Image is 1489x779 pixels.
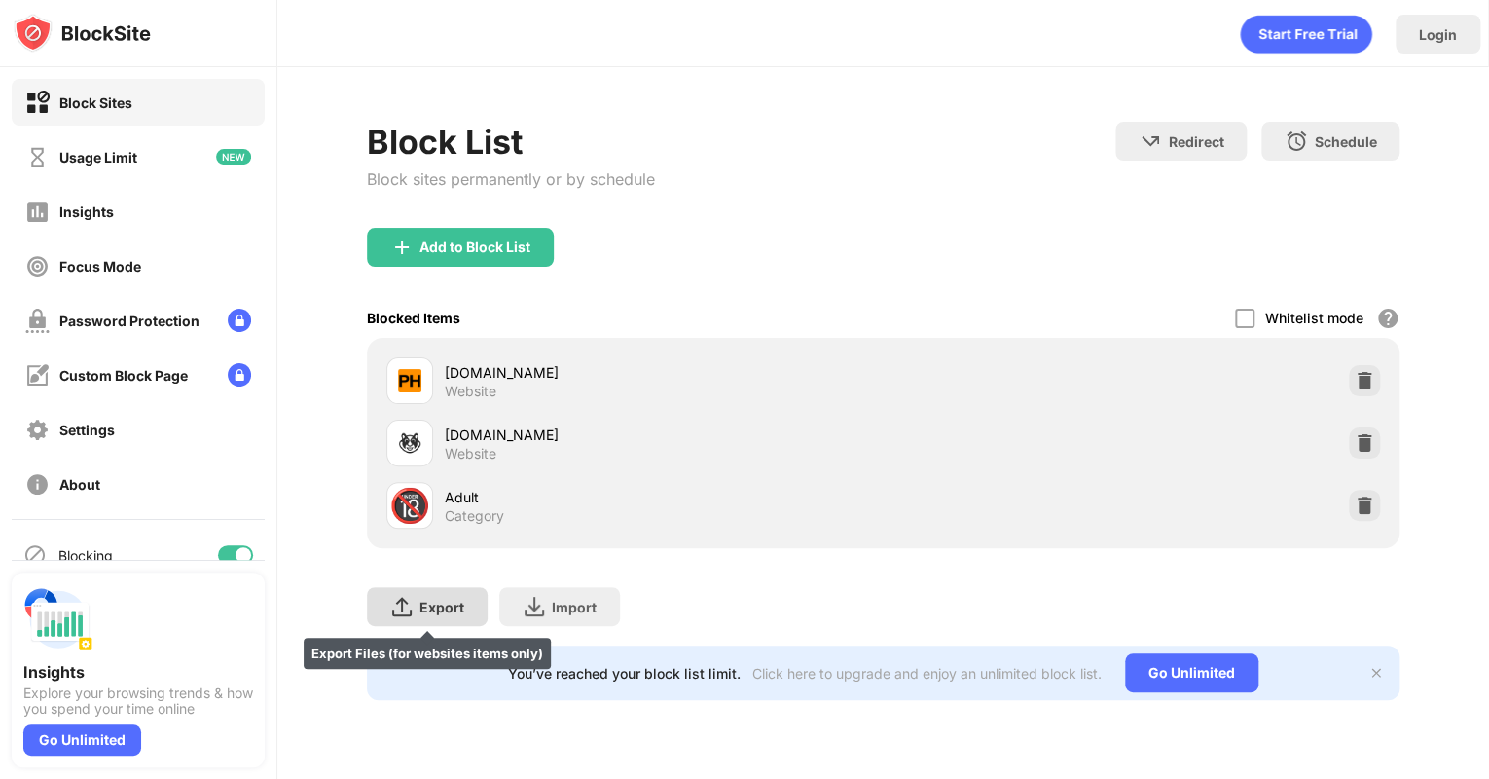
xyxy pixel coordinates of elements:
div: Add to Block List [419,240,530,255]
div: Whitelist mode [1264,310,1362,326]
div: Export Files (for websites items only) [304,638,551,669]
div: [DOMAIN_NAME] [445,362,884,383]
div: Website [445,383,496,400]
div: Website [445,445,496,463]
div: Import [552,599,597,615]
img: push-insights.svg [23,584,93,654]
img: x-button.svg [1368,665,1384,681]
img: lock-menu.svg [228,363,251,387]
div: Block Sites [59,94,132,111]
img: blocking-icon.svg [23,543,47,567]
img: favicons [398,369,421,392]
div: Explore your browsing trends & how you spend your time online [23,686,253,717]
div: Blocked Items [367,310,460,326]
div: Blocking [58,547,113,564]
div: About [59,476,100,493]
div: Password Protection [59,313,200,329]
img: lock-menu.svg [228,309,251,332]
img: time-usage-off.svg [25,145,50,169]
img: about-off.svg [25,472,50,497]
div: Insights [59,204,114,220]
img: settings-off.svg [25,418,50,442]
div: Login [1419,26,1457,43]
div: Custom Block Page [59,367,188,384]
div: Block List [367,122,655,162]
img: password-protection-off.svg [25,309,50,333]
div: 🔞 [389,486,430,526]
div: animation [1240,15,1372,54]
div: Go Unlimited [23,724,141,756]
img: customize-block-page-off.svg [25,363,50,388]
div: [DOMAIN_NAME] [445,425,884,445]
div: Schedule [1314,133,1376,150]
div: Adult [445,487,884,507]
img: focus-off.svg [25,254,50,278]
div: Click here to upgrade and enjoy an unlimited block list. [752,665,1102,682]
div: Focus Mode [59,258,141,275]
img: new-icon.svg [216,149,251,165]
div: Redirect [1168,133,1223,150]
div: Go Unlimited [1125,653,1258,692]
div: Settings [59,422,115,438]
div: Block sites permanently or by schedule [367,169,655,189]
div: Category [445,507,504,525]
div: Export [419,599,464,615]
div: You’ve reached your block list limit. [508,665,741,682]
img: favicons [398,431,421,455]
img: insights-off.svg [25,200,50,224]
div: Insights [23,662,253,682]
img: block-on.svg [25,91,50,115]
div: Usage Limit [59,149,137,166]
img: logo-blocksite.svg [14,14,151,53]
